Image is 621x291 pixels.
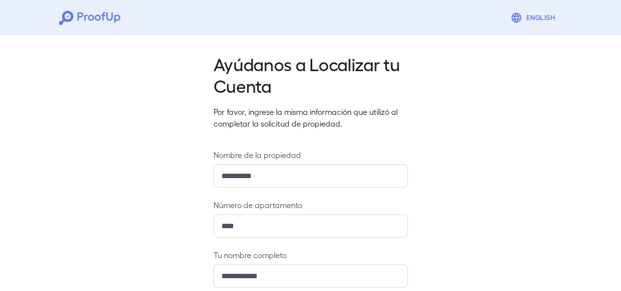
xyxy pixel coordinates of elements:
label: Número de apartamento [214,199,408,211]
h2: Ayúdanos a Localizar tu Cuenta [214,53,408,96]
button: English [507,8,562,27]
p: Por favor, ingrese la misma información que utilizó al completar la solicitud de propiedad. [214,106,408,130]
label: Nombre de la propiedad [214,149,408,160]
label: Tu nombre completo [214,249,408,261]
